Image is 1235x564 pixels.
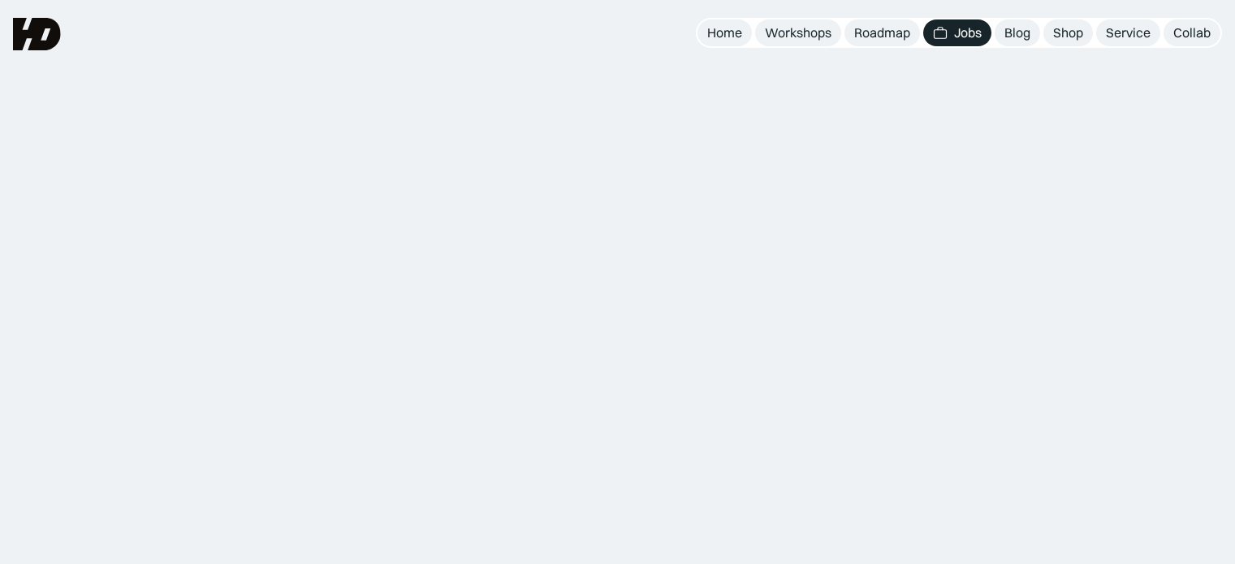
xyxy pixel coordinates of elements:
div: Home [707,24,742,41]
div: Workshops [765,24,831,41]
div: Jobs [954,24,982,41]
div: Blog [1004,24,1030,41]
a: Roadmap [844,19,920,46]
div: Service [1106,24,1151,41]
a: Blog [995,19,1040,46]
div: Collab [1173,24,1211,41]
a: Collab [1164,19,1220,46]
a: Shop [1043,19,1093,46]
div: Shop [1053,24,1083,41]
a: Service [1096,19,1160,46]
a: Jobs [923,19,991,46]
div: Roadmap [854,24,910,41]
a: Home [697,19,752,46]
a: Workshops [755,19,841,46]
